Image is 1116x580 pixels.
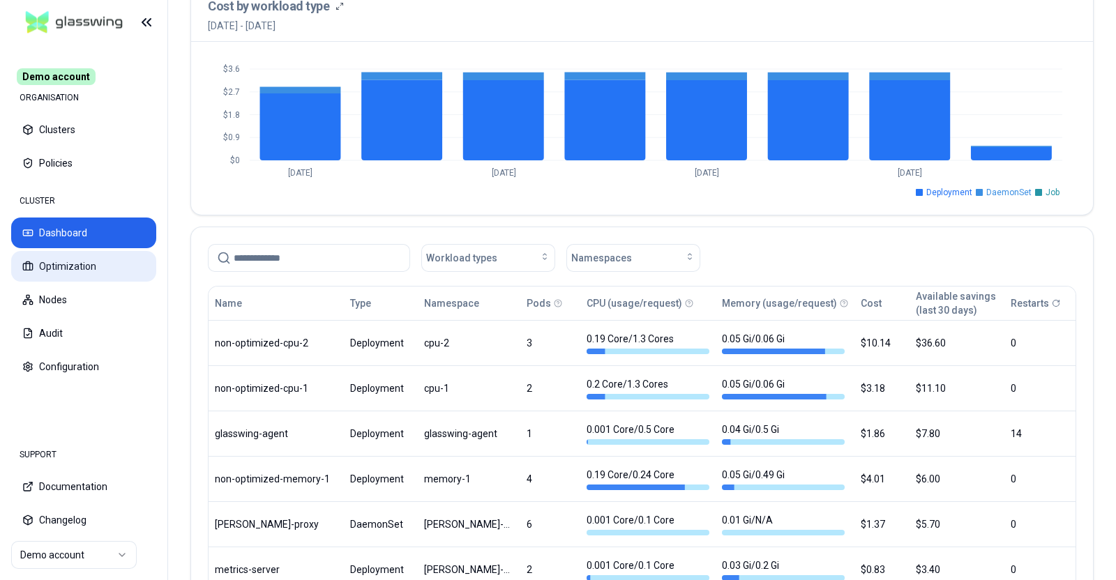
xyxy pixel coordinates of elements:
button: Optimization [11,251,156,282]
button: Namespace [424,289,479,317]
button: Type [350,289,371,317]
div: non-optimized-memory-1 [215,472,338,486]
div: Deployment [350,472,412,486]
div: 0.05 Gi / 0.06 Gi [722,332,845,354]
tspan: [DATE] [898,168,922,178]
span: [DATE] - [DATE] [208,19,344,33]
div: $10.14 [861,336,903,350]
div: 0.001 Core / 0.5 Core [587,422,709,445]
div: $3.18 [861,381,903,395]
tspan: [DATE] [288,168,312,178]
div: kube-system [424,563,513,577]
tspan: $1.8 [223,110,240,120]
div: $4.01 [861,472,903,486]
div: $36.60 [916,336,998,350]
button: Changelog [11,505,156,535]
div: $5.70 [916,517,998,531]
div: non-optimized-cpu-1 [215,381,338,395]
div: kube-proxy [215,517,338,531]
div: $1.86 [861,427,903,441]
div: CLUSTER [11,187,156,215]
span: Demo account [17,68,96,85]
tspan: $3.6 [223,64,240,74]
div: glasswing-agent [424,427,513,441]
div: non-optimized-cpu-2 [215,336,338,350]
div: $7.80 [916,427,998,441]
div: metrics-server [215,563,338,577]
div: 3 [527,336,574,350]
tspan: $0.9 [223,132,240,142]
div: 0.05 Gi / 0.06 Gi [722,377,845,399]
span: Namespaces [571,251,632,265]
tspan: $0 [230,155,240,165]
div: 14 [1011,427,1069,441]
span: Job [1046,187,1060,198]
button: Namespaces [566,244,700,272]
div: $0.83 [861,563,903,577]
button: Policies [11,148,156,178]
button: Name [215,289,242,317]
div: 0 [1011,336,1069,350]
div: 0.19 Core / 0.24 Core [587,468,709,490]
div: cpu-2 [424,336,513,350]
div: $6.00 [916,472,998,486]
div: Deployment [350,336,412,350]
button: Audit [11,318,156,349]
button: Memory (usage/request) [722,289,837,317]
button: Dashboard [11,217,156,248]
div: cpu-1 [424,381,513,395]
div: 0 [1011,472,1069,486]
tspan: [DATE] [695,168,719,178]
div: 0 [1011,563,1069,577]
div: DaemonSet [350,517,412,531]
div: 4 [527,472,574,486]
div: 0.01 Gi / N/A [722,513,845,535]
div: 0.05 Gi / 0.49 Gi [722,468,845,490]
span: Deployment [926,187,972,198]
button: Available savings(last 30 days) [916,289,996,317]
div: 6 [527,517,574,531]
div: 0.19 Core / 1.3 Cores [587,332,709,354]
div: SUPPORT [11,441,156,468]
span: DaemonSet [986,187,1032,198]
div: Deployment [350,563,412,577]
div: 0.2 Core / 1.3 Cores [587,377,709,399]
img: GlassWing [20,6,128,39]
tspan: $2.7 [223,87,240,97]
div: 0 [1011,517,1069,531]
button: CPU (usage/request) [587,289,682,317]
button: Nodes [11,284,156,315]
div: 0 [1011,381,1069,395]
button: Cost [861,289,882,317]
div: $1.37 [861,517,903,531]
div: $3.40 [916,563,998,577]
button: Pods [527,289,551,317]
div: $11.10 [916,381,998,395]
div: 2 [527,381,574,395]
button: Clusters [11,114,156,145]
div: Deployment [350,427,412,441]
div: 2 [527,563,574,577]
div: 0.04 Gi / 0.5 Gi [722,422,845,445]
button: Documentation [11,471,156,502]
div: 1 [527,427,574,441]
div: memory-1 [424,472,513,486]
span: Workload types [426,251,497,265]
div: Deployment [350,381,412,395]
p: Restarts [1011,296,1049,310]
div: glasswing-agent [215,427,338,441]
div: 0.001 Core / 0.1 Core [587,513,709,535]
tspan: [DATE] [492,168,516,178]
div: kube-system [424,517,513,531]
div: ORGANISATION [11,84,156,112]
button: Workload types [421,244,555,272]
button: Configuration [11,351,156,382]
